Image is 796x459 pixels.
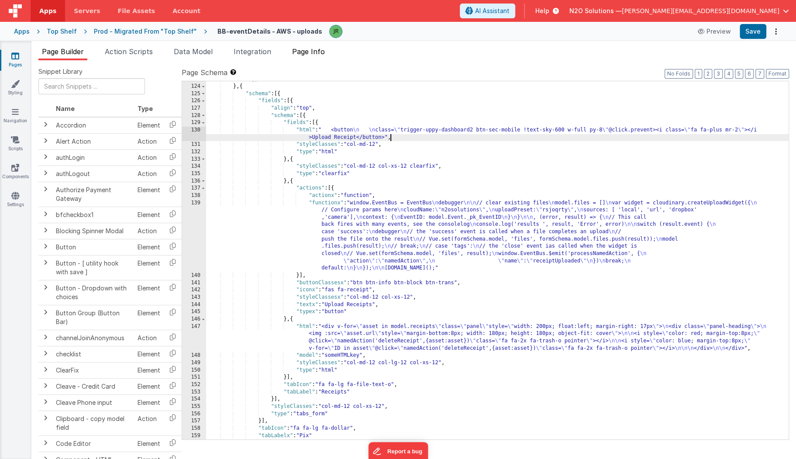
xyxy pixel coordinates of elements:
[182,352,206,359] div: 148
[182,359,206,367] div: 149
[174,47,213,56] span: Data Model
[182,425,206,432] div: 158
[693,24,736,38] button: Preview
[234,47,271,56] span: Integration
[105,47,153,56] span: Action Scripts
[134,133,164,149] td: Action
[42,47,84,56] span: Page Builder
[52,305,134,330] td: Button Group (Button Bar)
[182,403,206,411] div: 155
[622,7,779,15] span: [PERSON_NAME][EMAIL_ADDRESS][DOMAIN_NAME]
[182,389,206,396] div: 153
[182,374,206,381] div: 151
[182,112,206,120] div: 128
[182,90,206,98] div: 125
[695,69,702,79] button: 1
[134,362,164,378] td: Element
[47,27,77,36] div: Top Shelf
[138,105,153,112] span: Type
[52,117,134,134] td: Accordion
[118,7,155,15] span: File Assets
[52,149,134,166] td: authLogin
[134,435,164,452] td: Element
[52,207,134,223] td: bfcheckbox1
[182,280,206,287] div: 141
[182,396,206,403] div: 154
[134,223,164,239] td: Action
[182,67,227,78] span: Page Schema
[134,149,164,166] td: Action
[134,394,164,411] td: Element
[134,255,164,280] td: Element
[704,69,712,79] button: 2
[182,418,206,425] div: 157
[460,3,515,18] button: AI Assistant
[38,67,83,76] span: Snippet Library
[755,69,764,79] button: 7
[770,25,782,38] button: Options
[182,381,206,389] div: 152
[292,47,325,56] span: Page Info
[217,28,322,35] h4: BB-eventDetails - AWS - uploads
[52,166,134,182] td: authLogout
[330,25,342,38] img: 7673832259734376a215dc8786de64cb
[134,166,164,182] td: Action
[182,127,206,141] div: 130
[134,330,164,346] td: Action
[52,280,134,305] td: Button - Dropdown with choices
[14,27,30,36] div: Apps
[52,435,134,452] td: Code Editor
[182,83,206,90] div: 124
[39,7,56,15] span: Apps
[134,280,164,305] td: Element
[134,239,164,255] td: Element
[134,305,164,330] td: Element
[569,7,789,15] button: N2O Solutions — [PERSON_NAME][EMAIL_ADDRESS][DOMAIN_NAME]
[134,207,164,223] td: Element
[182,432,206,440] div: 159
[182,367,206,374] div: 150
[182,192,206,200] div: 138
[182,105,206,112] div: 127
[134,346,164,362] td: Element
[182,301,206,309] div: 144
[182,185,206,192] div: 137
[182,316,206,323] div: 146
[134,378,164,394] td: Element
[766,69,789,79] button: Format
[740,24,766,39] button: Save
[182,294,206,301] div: 143
[56,105,75,112] span: Name
[74,7,100,15] span: Servers
[52,255,134,280] td: Button - [ utility hook with save ]
[134,411,164,435] td: Action
[52,346,134,362] td: checklist
[535,7,549,15] span: Help
[94,27,197,36] div: Prod - Migrated From "Top Shelf"
[182,148,206,156] div: 132
[182,308,206,316] div: 145
[182,163,206,170] div: 134
[475,7,510,15] span: AI Assistant
[182,286,206,294] div: 142
[182,97,206,105] div: 126
[735,69,743,79] button: 5
[134,117,164,134] td: Element
[52,133,134,149] td: Alert Action
[182,178,206,185] div: 136
[569,7,622,15] span: N2O Solutions —
[182,170,206,178] div: 135
[52,394,134,411] td: Cleave Phone input
[182,200,206,273] div: 139
[52,223,134,239] td: Blocking Spinner Modal
[182,141,206,148] div: 131
[182,323,206,352] div: 147
[52,362,134,378] td: ClearFix
[182,119,206,127] div: 129
[134,182,164,207] td: Element
[52,182,134,207] td: Authorize Payment Gateway
[52,239,134,255] td: Button
[52,378,134,394] td: Cleave - Credit Card
[745,69,754,79] button: 6
[182,156,206,163] div: 133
